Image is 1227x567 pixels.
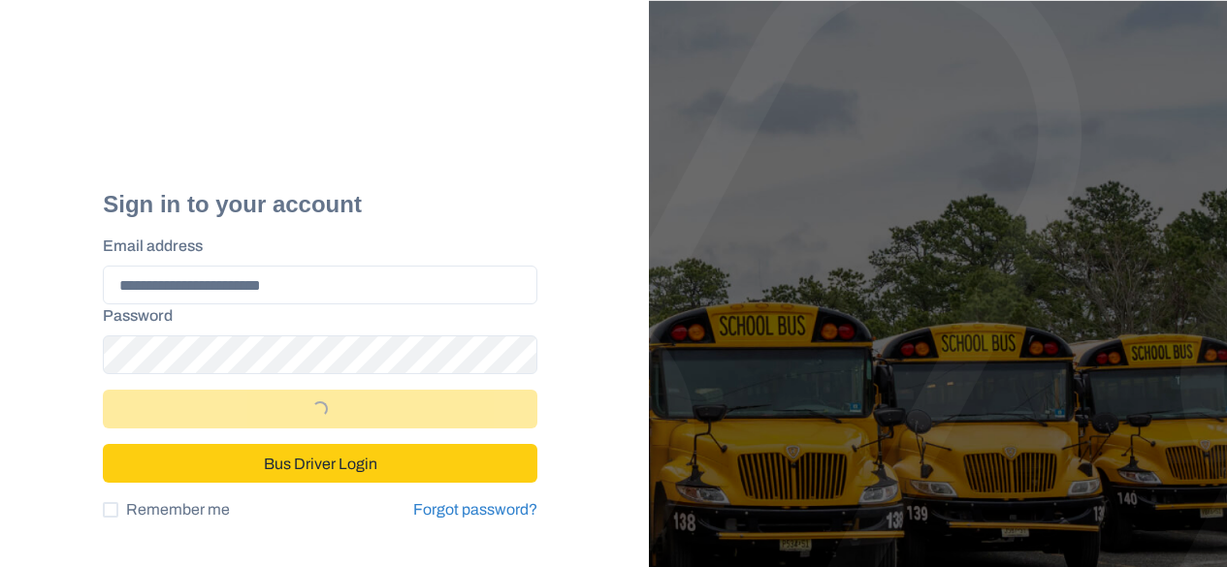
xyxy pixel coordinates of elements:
[103,191,537,219] h2: Sign in to your account
[413,498,537,521] a: Forgot password?
[413,501,537,518] a: Forgot password?
[103,235,526,258] label: Email address
[126,498,230,521] span: Remember me
[103,444,537,483] button: Bus Driver Login
[103,446,537,462] a: Bus Driver Login
[103,304,526,328] label: Password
